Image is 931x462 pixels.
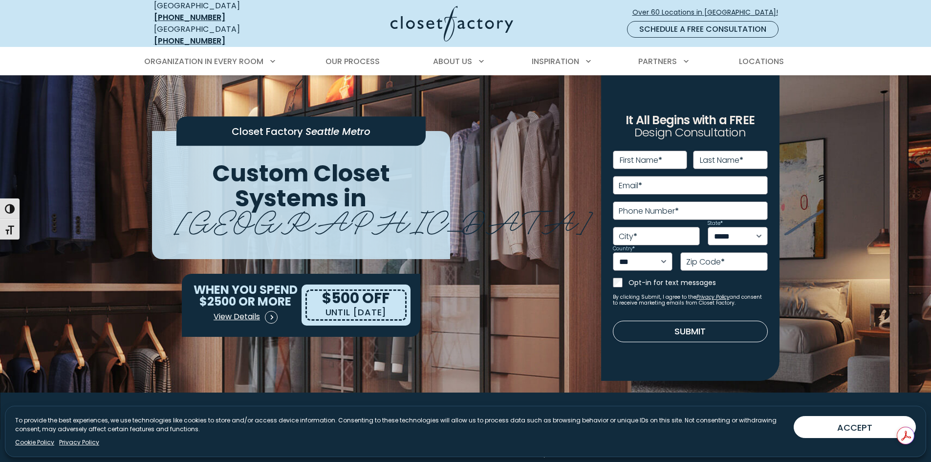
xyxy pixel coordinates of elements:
[696,293,730,301] a: Privacy Policy
[613,246,635,251] label: Country
[628,278,768,287] label: Opt-in for text messages
[325,306,387,319] p: UNTIL [DATE]
[212,157,390,215] span: Custom Closet Systems in
[708,221,723,226] label: State
[619,182,642,190] label: Email
[213,308,278,327] a: View Details
[626,112,755,128] span: It All Begins with a FREE
[15,438,54,447] a: Cookie Policy
[632,4,786,21] a: Over 60 Locations in [GEOGRAPHIC_DATA]!
[232,125,303,138] span: Closet Factory
[137,48,794,75] nav: Primary Menu
[194,281,298,309] span: WHEN YOU SPEND $2500 OR MORE
[632,7,786,18] span: Over 60 Locations in [GEOGRAPHIC_DATA]!
[794,416,916,438] button: ACCEPT
[638,56,677,67] span: Partners
[532,56,579,67] span: Inspiration
[433,56,472,67] span: About Us
[613,321,768,342] button: Submit
[619,233,637,241] label: City
[15,416,786,434] p: To provide the best experiences, we use technologies like cookies to store and/or access device i...
[620,156,662,164] label: First Name
[174,197,592,241] span: [GEOGRAPHIC_DATA]
[214,311,260,323] span: View Details
[305,125,370,138] span: Seattle Metro
[325,56,380,67] span: Our Process
[154,23,296,47] div: [GEOGRAPHIC_DATA]
[634,125,746,141] span: Design Consultation
[739,56,784,67] span: Locations
[390,6,513,42] img: Closet Factory Logo
[59,438,99,447] a: Privacy Policy
[154,35,225,46] a: [PHONE_NUMBER]
[154,12,225,23] a: [PHONE_NUMBER]
[619,207,679,215] label: Phone Number
[613,294,768,306] small: By clicking Submit, I agree to the and consent to receive marketing emails from Closet Factory.
[686,258,725,266] label: Zip Code
[322,287,390,308] span: $500 OFF
[700,156,743,164] label: Last Name
[144,56,263,67] span: Organization in Every Room
[627,21,779,38] a: Schedule a Free Consultation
